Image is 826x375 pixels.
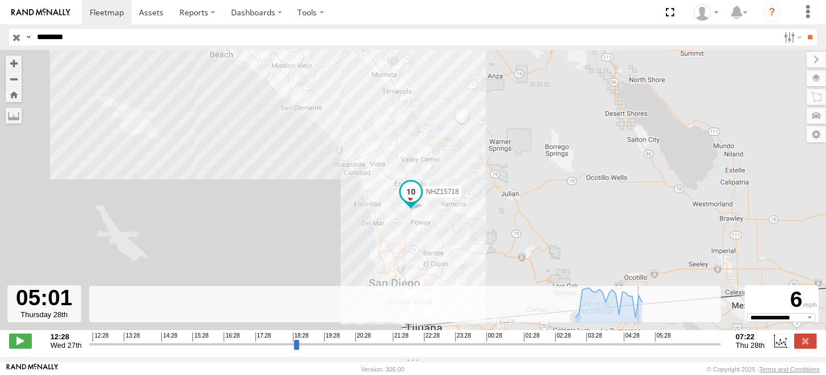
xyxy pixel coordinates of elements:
[624,332,640,342] span: 04:28
[586,332,602,342] span: 03:28
[293,332,309,342] span: 18:28
[736,332,765,341] strong: 07:22
[93,332,108,342] span: 12:28
[6,87,22,102] button: Zoom Home
[555,332,571,342] span: 02:28
[24,29,33,45] label: Search Query
[487,332,502,342] span: 00:28
[324,332,340,342] span: 19:28
[51,341,82,349] span: Wed 27th Aug 2025
[255,332,271,342] span: 17:28
[161,332,177,342] span: 14:28
[51,332,82,341] strong: 12:28
[763,3,781,22] i: ?
[393,332,409,342] span: 21:28
[707,366,820,373] div: © Copyright 2025 -
[760,366,820,373] a: Terms and Conditions
[524,332,540,342] span: 01:28
[124,332,140,342] span: 13:28
[807,127,826,142] label: Map Settings
[224,332,240,342] span: 16:28
[11,9,70,16] img: rand-logo.svg
[6,71,22,87] button: Zoom out
[794,334,817,348] label: Close
[6,108,22,124] label: Measure
[779,29,804,45] label: Search Filter Options
[455,332,471,342] span: 23:28
[355,332,371,342] span: 20:28
[192,332,208,342] span: 15:28
[690,4,723,21] div: Zulema McIntosch
[426,187,459,195] span: NHZ15718
[6,364,58,375] a: Visit our Website
[655,332,671,342] span: 05:28
[361,366,404,373] div: Version: 306.00
[747,287,817,313] div: 6
[424,332,440,342] span: 22:28
[736,341,765,349] span: Thu 28th Aug 2025
[9,334,32,348] label: Play/Stop
[6,56,22,71] button: Zoom in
